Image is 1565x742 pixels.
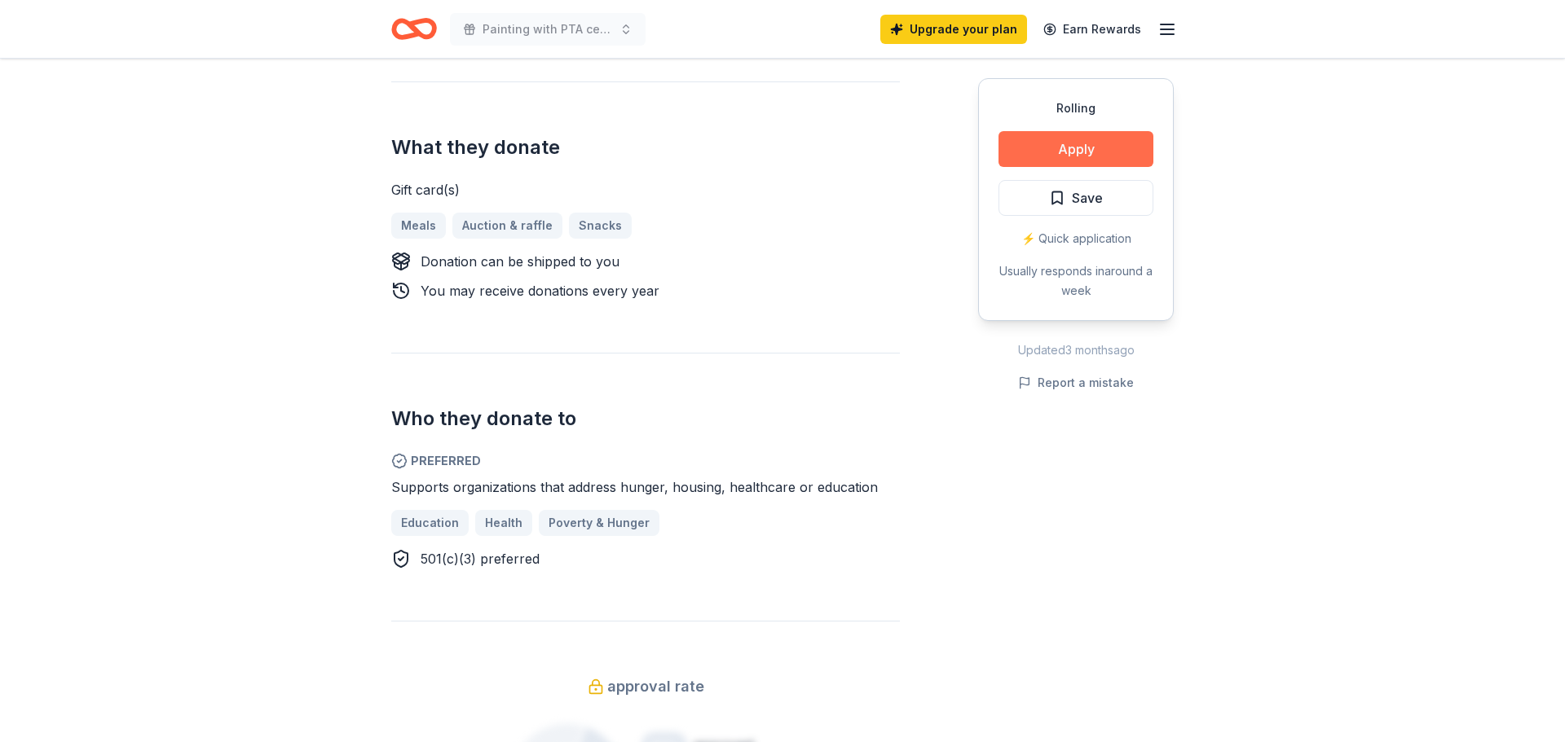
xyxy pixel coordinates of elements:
[539,510,659,536] a: Poverty & Hunger
[421,281,659,301] div: You may receive donations every year
[391,180,900,200] div: Gift card(s)
[1072,187,1103,209] span: Save
[999,99,1153,118] div: Rolling
[452,213,562,239] a: Auction & raffle
[999,261,1153,301] div: Usually responds in around a week
[391,451,900,471] span: Preferred
[391,213,446,239] a: Meals
[391,510,469,536] a: Education
[421,551,540,567] span: 501(c)(3) preferred
[999,180,1153,216] button: Save
[483,20,613,39] span: Painting with PTA celebrating Hispanic Heritage Month
[999,229,1153,248] div: ⚡️ Quick application
[569,213,632,239] a: Snacks
[391,406,900,432] h2: Who they donate to
[1018,373,1134,393] button: Report a mistake
[485,513,522,533] span: Health
[475,510,532,536] a: Health
[978,340,1174,360] div: Updated 3 months ago
[391,479,878,495] span: Supports organizations that address hunger, housing, healthcare or education
[421,252,619,271] div: Donation can be shipped to you
[450,13,646,46] button: Painting with PTA celebrating Hispanic Heritage Month
[401,513,459,533] span: Education
[391,134,900,160] h2: What they donate
[999,131,1153,167] button: Apply
[880,15,1027,44] a: Upgrade your plan
[391,10,437,48] a: Home
[607,674,704,700] span: approval rate
[549,513,650,533] span: Poverty & Hunger
[1034,15,1151,44] a: Earn Rewards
